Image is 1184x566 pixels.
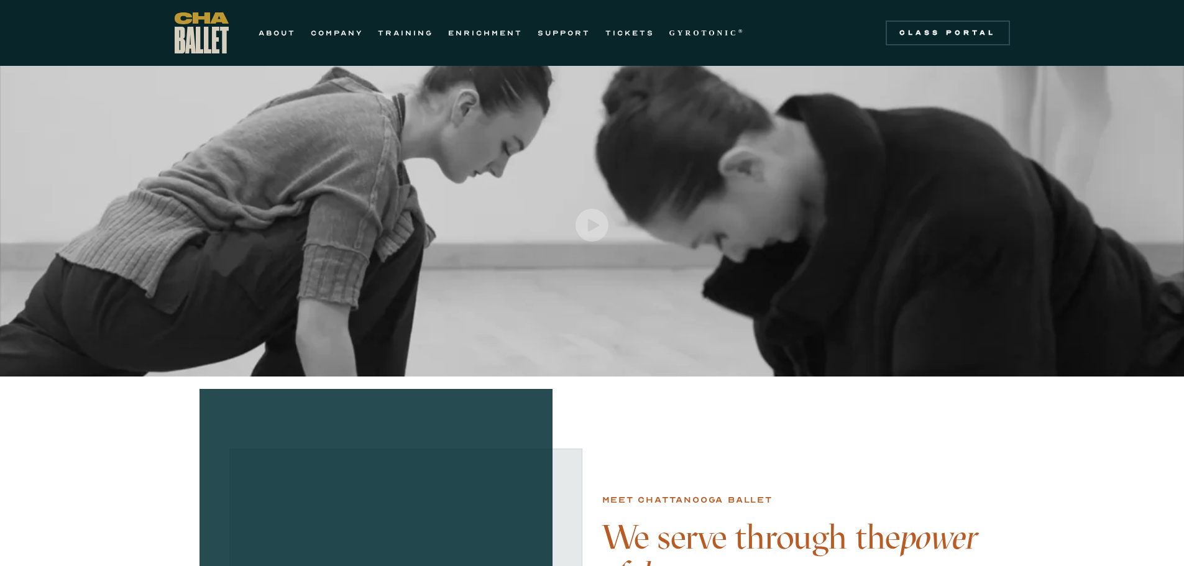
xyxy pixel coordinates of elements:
a: ENRICHMENT [448,25,523,40]
a: TRAINING [378,25,433,40]
div: Meet chattanooga ballet [602,493,773,508]
a: ABOUT [259,25,296,40]
sup: ® [738,28,745,34]
strong: GYROTONIC [669,29,738,37]
a: TICKETS [605,25,654,40]
div: Class Portal [893,28,1003,38]
a: SUPPORT [538,25,590,40]
a: COMPANY [311,25,363,40]
a: Class Portal [886,21,1010,45]
a: home [175,12,229,53]
a: GYROTONIC® [669,25,745,40]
